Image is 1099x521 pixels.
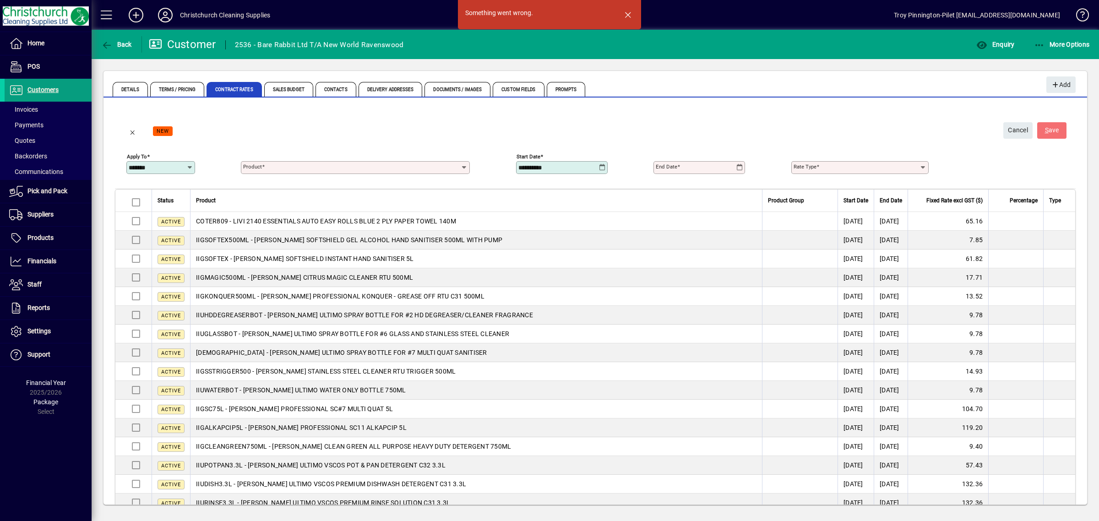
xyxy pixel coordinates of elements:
[1032,36,1092,53] button: More Options
[180,8,270,22] div: Christchurch Cleaning Supplies
[5,203,92,226] a: Suppliers
[161,407,181,412] span: Active
[838,231,874,250] td: [DATE]
[1034,41,1090,48] span: More Options
[161,463,181,469] span: Active
[5,343,92,366] a: Support
[894,8,1060,22] div: Troy Pinnington-Pilet [EMAIL_ADDRESS][DOMAIN_NAME]
[838,475,874,494] td: [DATE]
[161,369,181,375] span: Active
[1010,195,1038,206] span: Percentage
[874,343,908,362] td: [DATE]
[880,195,902,206] span: End Date
[101,41,132,48] span: Back
[493,82,544,97] span: Custom Fields
[190,306,762,325] td: IIUHDDEGREASERBOT - [PERSON_NAME] ULTIMO SPRAY BOTTLE FOR #2 HD DEGREASER/CLEANER FRAGRANCE
[874,325,908,343] td: [DATE]
[547,82,586,97] span: Prompts
[150,82,205,97] span: Terms / Pricing
[424,82,490,97] span: Documents / Images
[1069,2,1088,32] a: Knowledge Base
[1045,126,1049,134] span: S
[838,494,874,512] td: [DATE]
[908,287,988,306] td: 13.52
[161,444,181,450] span: Active
[1049,195,1061,206] span: Type
[161,238,181,244] span: Active
[9,106,38,113] span: Invoices
[5,320,92,343] a: Settings
[1008,123,1028,138] span: Cancel
[5,117,92,133] a: Payments
[5,55,92,78] a: POS
[838,268,874,287] td: [DATE]
[768,195,804,206] span: Product Group
[908,306,988,325] td: 9.78
[794,163,816,170] mat-label: Rate type
[190,287,762,306] td: IIGKONQUER500ML - [PERSON_NAME] PROFESSIONAL KONQUER - GREASE OFF RTU C31 500ML
[149,37,216,52] div: Customer
[974,36,1017,53] button: Enquiry
[99,36,134,53] button: Back
[838,325,874,343] td: [DATE]
[190,381,762,400] td: IIUWATERBOT - [PERSON_NAME] ULTIMO WATER ONLY BOTTLE 750ML
[264,82,313,97] span: Sales Budget
[121,7,151,23] button: Add
[908,494,988,512] td: 132.36
[908,362,988,381] td: 14.93
[838,437,874,456] td: [DATE]
[874,381,908,400] td: [DATE]
[838,306,874,325] td: [DATE]
[9,168,63,175] span: Communications
[158,195,174,206] span: Status
[874,494,908,512] td: [DATE]
[27,327,51,335] span: Settings
[9,121,44,129] span: Payments
[9,152,47,160] span: Backorders
[874,268,908,287] td: [DATE]
[874,456,908,475] td: [DATE]
[838,400,874,418] td: [DATE]
[27,304,50,311] span: Reports
[908,212,988,231] td: 65.16
[874,437,908,456] td: [DATE]
[908,325,988,343] td: 9.78
[190,400,762,418] td: IIGSC75L - [PERSON_NAME] PROFESSIONAL SC#7 MULTI QUAT 5L
[190,494,762,512] td: IIURINSE3.3L - [PERSON_NAME] ULTIMO VSCOS PREMIUM RINSE SOLUTION C31 3.3L
[1051,77,1071,92] span: Add
[157,128,169,134] span: NEW
[27,234,54,241] span: Products
[908,456,988,475] td: 57.43
[27,211,54,218] span: Suppliers
[5,227,92,250] a: Products
[196,195,216,206] span: Product
[27,187,67,195] span: Pick and Pack
[190,231,762,250] td: IIGSOFTEX500ML - [PERSON_NAME] SOFTSHIELD GEL ALCOHOL HAND SANITISER 500ML WITH PUMP
[838,212,874,231] td: [DATE]
[838,287,874,306] td: [DATE]
[874,212,908,231] td: [DATE]
[151,7,180,23] button: Profile
[27,86,59,93] span: Customers
[874,287,908,306] td: [DATE]
[908,381,988,400] td: 9.78
[161,219,181,225] span: Active
[161,350,181,356] span: Active
[27,63,40,70] span: POS
[207,82,261,97] span: Contract Rates
[1037,122,1066,139] button: Save
[5,250,92,273] a: Financials
[190,475,762,494] td: IIUDISH3.3L - [PERSON_NAME] ULTIMO VSCOS PREMIUM DISHWASH DETERGENT C31 3.3L
[874,475,908,494] td: [DATE]
[656,163,677,170] mat-label: End date
[161,500,181,506] span: Active
[874,250,908,268] td: [DATE]
[190,268,762,287] td: IIGMAGIC500ML - [PERSON_NAME] CITRUS MAGIC CLEANER RTU 500ML
[908,475,988,494] td: 132.36
[1003,122,1033,139] button: Cancel
[190,250,762,268] td: IIGSOFTEX - [PERSON_NAME] SOFTSHIELD INSTANT HAND SANITISER 5L
[517,153,540,160] mat-label: Start date
[976,41,1014,48] span: Enquiry
[874,306,908,325] td: [DATE]
[92,36,142,53] app-page-header-button: Back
